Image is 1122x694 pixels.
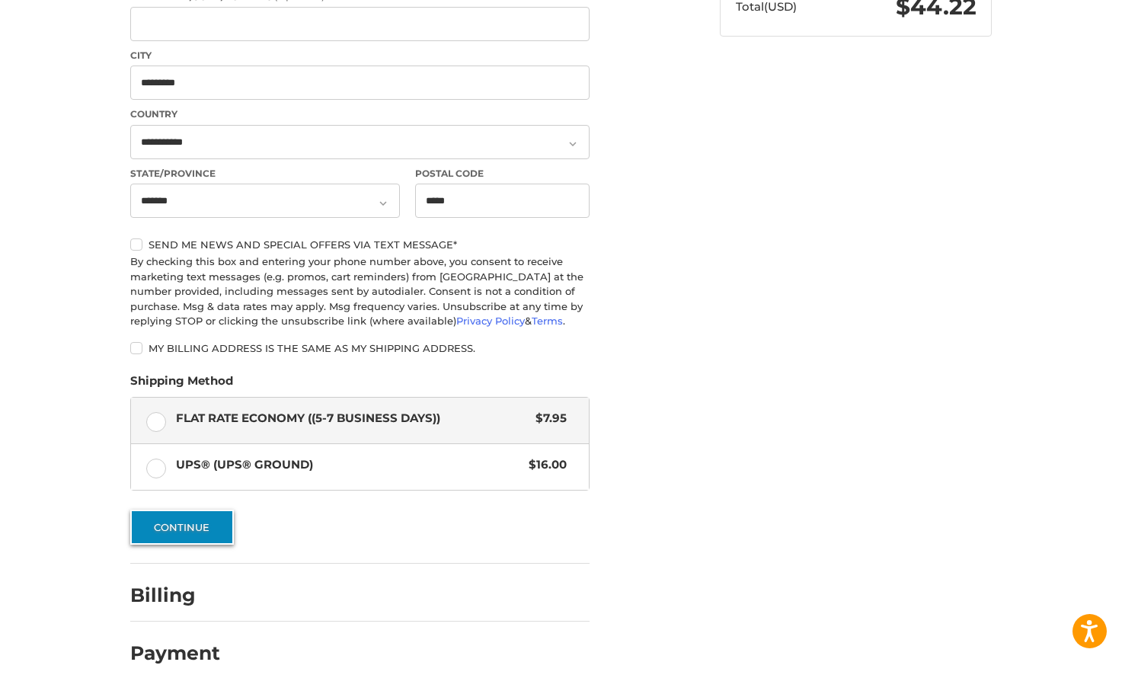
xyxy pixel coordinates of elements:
label: City [130,49,590,62]
label: My billing address is the same as my shipping address. [130,342,590,354]
label: Send me news and special offers via text message* [130,238,590,251]
span: $16.00 [521,456,567,474]
iframe: Google Customer Reviews [996,653,1122,694]
a: Terms [532,315,563,327]
label: State/Province [130,167,400,181]
div: By checking this box and entering your phone number above, you consent to receive marketing text ... [130,254,590,329]
h2: Billing [130,584,219,607]
h2: Payment [130,641,220,665]
label: Postal Code [415,167,590,181]
button: Continue [130,510,234,545]
label: Country [130,107,590,121]
span: Flat Rate Economy ((5-7 Business Days)) [176,410,529,427]
legend: Shipping Method [130,373,233,397]
span: UPS® (UPS® Ground) [176,456,522,474]
span: $7.95 [528,410,567,427]
a: Privacy Policy [456,315,525,327]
